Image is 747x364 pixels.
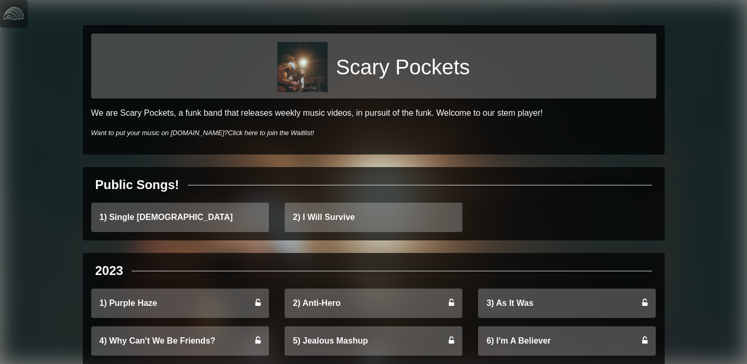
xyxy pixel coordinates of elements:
[285,326,462,356] a: 5) Jealous Mashup
[91,129,315,137] i: Want to put your music on [DOMAIN_NAME]?
[277,42,328,92] img: eb2b9f1fcec850ed7bd0394cef72471172fe51341a211d5a1a78223ca1d8a2ba.jpg
[336,54,470,80] h1: Scary Pockets
[91,326,269,356] a: 4) Why Can't We Be Friends?
[285,203,462,232] a: 2) I Will Survive
[3,3,24,24] img: logo-white-4c48a5e4bebecaebe01ca5a9d34031cfd3d4ef9ae749242e8c4bf12ef99f53e8.png
[478,326,656,356] a: 6) I'm A Believer
[91,203,269,232] a: 1) Single [DEMOGRAPHIC_DATA]
[95,175,179,194] div: Public Songs!
[478,289,656,318] a: 3) As It Was
[91,289,269,318] a: 1) Purple Haze
[95,261,123,280] div: 2023
[228,129,314,137] a: Click here to join the Waitlist!
[91,107,656,119] p: We are Scary Pockets, a funk band that releases weekly music videos, in pursuit of the funk. Welc...
[285,289,462,318] a: 2) Anti-Hero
